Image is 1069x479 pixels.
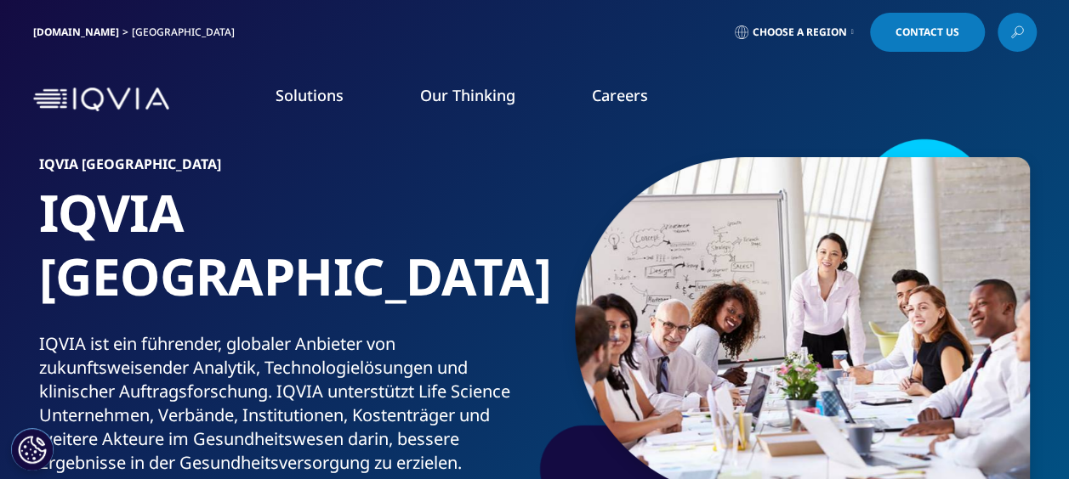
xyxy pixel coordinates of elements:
a: Our Thinking [420,85,515,105]
h1: IQVIA [GEOGRAPHIC_DATA] [39,181,528,332]
div: [GEOGRAPHIC_DATA] [132,25,242,39]
nav: Primary [176,59,1037,139]
h6: IQVIA [GEOGRAPHIC_DATA] [39,157,528,181]
a: [DOMAIN_NAME] [33,25,119,39]
span: Choose a Region [753,25,847,39]
button: Cookies Settings [11,428,54,471]
a: Careers [592,85,648,105]
span: Contact Us [896,27,959,37]
a: Solutions [276,85,344,105]
div: IQVIA ist ein führender, globaler Anbieter von zukunftsweisender Analytik, Technologielösungen un... [39,332,528,475]
a: Contact Us [870,13,985,52]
